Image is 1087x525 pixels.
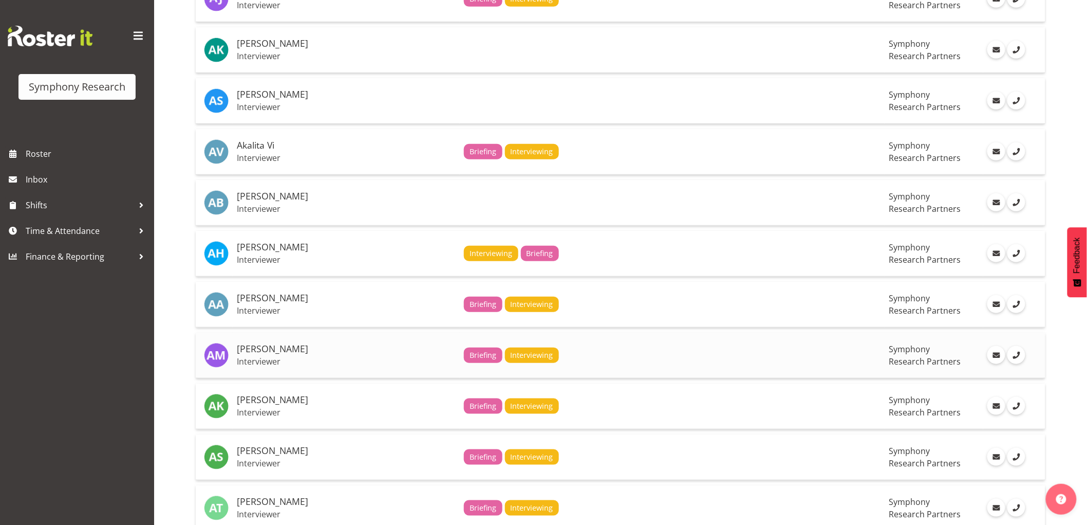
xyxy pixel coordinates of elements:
a: Call Employee [1007,397,1025,415]
img: angela-tunnicliffe1838.jpg [204,496,229,520]
span: Briefing [470,299,496,310]
button: Feedback - Show survey [1067,227,1087,297]
a: Email Employee [987,346,1005,364]
h5: [PERSON_NAME] [237,242,456,252]
p: Interviewer [237,305,456,316]
p: Interviewer [237,509,456,519]
span: Research Partners [889,152,961,164]
span: Research Partners [889,50,961,62]
p: Interviewer [237,51,456,61]
a: Call Employee [1007,295,1025,313]
p: Interviewer [237,356,456,367]
h5: [PERSON_NAME] [237,293,456,303]
span: Symphony [889,140,930,151]
a: Email Employee [987,499,1005,517]
img: afizah-khan10561.jpg [204,38,229,62]
p: Interviewer [237,204,456,214]
span: Briefing [470,502,496,514]
a: Email Employee [987,41,1005,59]
span: Symphony [889,394,930,406]
span: Briefing [527,248,553,259]
img: amit-kumar11606.jpg [204,394,229,419]
p: Interviewer [237,407,456,418]
a: Email Employee [987,397,1005,415]
span: Symphony [889,242,930,253]
span: Research Partners [889,101,961,113]
span: Research Partners [889,356,961,367]
span: Briefing [470,401,496,412]
span: Research Partners [889,407,961,418]
span: Interviewing [511,502,553,514]
span: Inbox [26,172,149,187]
a: Email Employee [987,244,1005,262]
span: Interviewing [511,299,553,310]
span: Roster [26,146,149,161]
img: ange-steiger11422.jpg [204,445,229,469]
span: Interviewing [511,350,553,361]
img: akalita-vi1831.jpg [204,139,229,164]
span: Finance & Reporting [26,249,134,264]
a: Email Employee [987,142,1005,160]
a: Call Employee [1007,142,1025,160]
span: Research Partners [889,458,961,469]
a: Call Employee [1007,193,1025,211]
div: Symphony Research [29,79,125,95]
img: aggie-salamone9095.jpg [204,88,229,113]
a: Email Employee [987,193,1005,211]
span: Symphony [889,343,930,355]
img: Rosterit website logo [8,26,92,46]
span: Research Partners [889,203,961,214]
span: Research Partners [889,509,961,520]
h5: [PERSON_NAME] [237,89,456,100]
a: Call Employee [1007,41,1025,59]
span: Briefing [470,146,496,157]
img: help-xxl-2.png [1056,494,1066,504]
span: Interviewing [511,146,553,157]
h5: Akalita Vi [237,140,456,151]
h5: [PERSON_NAME] [237,395,456,405]
a: Call Employee [1007,448,1025,466]
h5: [PERSON_NAME] [237,497,456,507]
span: Symphony [889,191,930,202]
h5: [PERSON_NAME] [237,344,456,354]
span: Time & Attendance [26,223,134,239]
a: Call Employee [1007,499,1025,517]
span: Interviewing [470,248,512,259]
span: Symphony [889,496,930,508]
h5: [PERSON_NAME] [237,39,456,49]
span: Briefing [470,350,496,361]
p: Interviewer [237,153,456,163]
span: Research Partners [889,305,961,316]
img: alana-alexander1833.jpg [204,292,229,317]
p: Interviewer [237,102,456,112]
p: Interviewer [237,255,456,265]
span: Research Partners [889,254,961,265]
p: Interviewer [237,458,456,468]
span: Feedback [1073,238,1082,274]
h5: [PERSON_NAME] [237,446,456,456]
a: Email Employee [987,448,1005,466]
a: Call Employee [1007,346,1025,364]
span: Interviewing [511,451,553,463]
span: Symphony [889,445,930,457]
a: Call Employee [1007,244,1025,262]
span: Symphony [889,38,930,49]
h5: [PERSON_NAME] [237,191,456,202]
img: amal-makan1835.jpg [204,343,229,368]
img: alan-brayshaw1832.jpg [204,190,229,215]
span: Interviewing [511,401,553,412]
a: Call Employee [1007,92,1025,110]
span: Shifts [26,197,134,213]
img: alan-huynh6238.jpg [204,241,229,266]
span: Symphony [889,293,930,304]
a: Email Employee [987,295,1005,313]
span: Briefing [470,451,496,463]
a: Email Employee [987,92,1005,110]
span: Symphony [889,89,930,100]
